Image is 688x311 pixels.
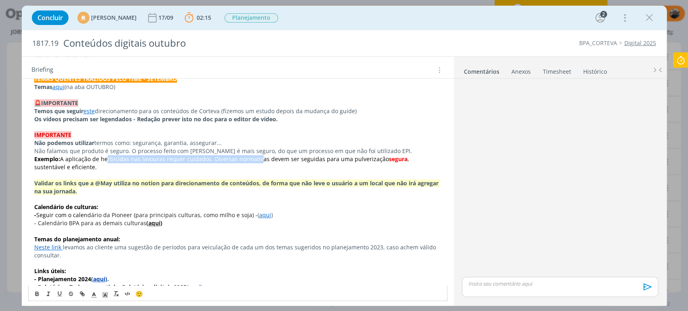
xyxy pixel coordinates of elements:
button: 2 [594,11,607,24]
div: Anexos [511,68,531,76]
span: Cor de Fundo [100,289,111,299]
button: Concluir [32,10,69,25]
a: BPA_CORTEVA [579,39,617,47]
strong: - Relatórios: Todos na pastinha Relatórios digitais 2025 [34,283,187,291]
strong: Temos que seguir [34,107,83,115]
span: , sustentável e eficiente. [34,155,411,171]
button: 02:15 [183,11,213,24]
strong: ( [146,219,148,227]
strong: 🚨IMPORTANTE [34,99,78,107]
span: A aplicação de herbicidas nas lavouras requer cuidados. Diversas normativas devem ser seguidas pa... [60,155,389,163]
div: 2 [600,11,607,18]
strong: Calendário de culturas: [34,203,98,211]
span: dário da Pioneer (para principais culturas, como milho e soja) - [87,211,258,219]
a: Neste link [34,243,61,251]
strong: ) [201,283,203,291]
strong: ( [91,275,93,283]
strong: TEMAS QUENTES TRAZIDOS PELO TIME - SETEMBRO [34,75,177,83]
a: aqui [52,83,64,91]
strong: Temas [34,83,52,91]
p: ( ) [34,211,441,219]
span: S [36,211,39,219]
p: termos como: segurança, garantia, assegurar... [34,139,441,147]
strong: IMPORTANTE [34,131,71,139]
div: Conteúdos digitais outubro [60,33,393,53]
strong: - Planejamento 2024 [34,275,91,283]
span: 🙂 [135,290,143,298]
span: Concluir [37,15,63,21]
span: eguir com o calen [39,211,87,219]
a: este [83,107,95,115]
span: Cor do Texto [88,289,100,299]
p: direcionamento para os conteúdos de Corteva (fizemos um estudo depois da mudança do guide) [34,107,441,115]
strong: Links úteis: [34,267,66,275]
strong: Exemplo: [34,155,60,163]
p: Não falamos que produto é seguro. O processo feito com [PERSON_NAME] é mais seguro, do que um pro... [34,147,441,155]
a: aqui [189,283,201,291]
strong: Temas do planejamento anual: [34,235,120,243]
p: (na aba OUTUBRO) [34,83,441,91]
a: Comentários [464,64,500,76]
a: aqui [148,219,160,227]
strong: segura [389,155,407,163]
strong: - [34,211,36,219]
strong: ). [105,275,109,283]
button: 🙂 [133,289,145,299]
strong: Os vídeos precisam ser legendados - Redação prever isto no doc para o editor de vídeo. [34,115,278,123]
span: - Calendário BPA para as demais culturas [34,219,146,227]
a: aqui [93,275,105,283]
div: 17/09 [158,15,175,21]
a: Histórico [583,64,607,76]
strong: Validar os links que a @May utiliza no notion para direcionamento de conteúdos, de forma que não ... [34,179,440,195]
p: levamos ao cliente uma sugestão de períodos para veiculação de cada um dos temas sugeridos no pla... [34,243,441,259]
div: dialog [22,6,667,306]
a: aqui [259,211,271,219]
a: Timesheet [543,64,572,76]
div: M [77,12,89,24]
span: Briefing [31,65,53,75]
span: 02:15 [197,14,211,21]
a: Digital 2025 [624,39,656,47]
strong: ( [187,283,189,291]
strong: Não podemos utilizar [34,139,94,147]
button: Planejamento [224,13,279,23]
span: [PERSON_NAME] [91,15,137,21]
button: M[PERSON_NAME] [77,12,137,24]
strong: . [203,283,204,291]
span: 1817.19 [32,39,58,48]
strong: ) [160,219,162,227]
